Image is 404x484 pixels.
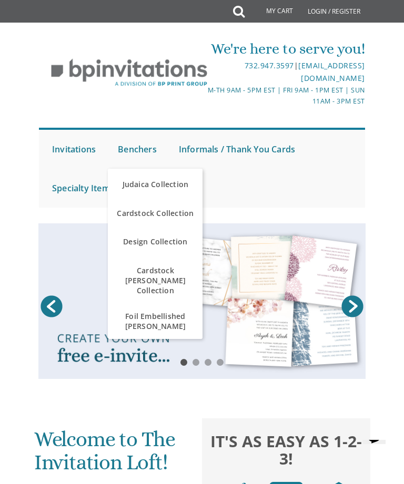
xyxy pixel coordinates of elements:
h2: It's as easy as 1-2-3! [208,431,365,469]
a: Judaica Collection [108,169,203,200]
div: M-Th 9am - 5pm EST | Fri 9am - 1pm EST | Sun 11am - 3pm EST [203,85,365,107]
a: Cardstock [PERSON_NAME] Collection [108,258,203,303]
a: Foil Embellished [PERSON_NAME] [108,303,203,339]
span: Cardstock Collection [110,203,200,223]
span: Foil Embellished [PERSON_NAME] [110,306,200,336]
iframe: chat widget [358,440,393,473]
h1: Welcome to The Invitation Loft! [34,428,191,482]
a: Specialty Items [49,169,117,208]
a: Design Collection [108,226,203,258]
a: Prev [38,293,65,320]
img: BP Invitation Loft [39,51,219,95]
a: Cardstock Collection [108,200,203,226]
a: 732.947.3597 [245,60,294,70]
div: | [203,59,365,85]
a: Informals / Thank You Cards [176,130,298,169]
a: My Cart [244,1,300,22]
a: Next [339,293,366,320]
span: Cardstock [PERSON_NAME] Collection [110,260,200,301]
a: Invitations [49,130,98,169]
a: [EMAIL_ADDRESS][DOMAIN_NAME] [298,60,365,83]
div: We're here to serve you! [203,38,365,59]
a: Benchers [115,130,159,169]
